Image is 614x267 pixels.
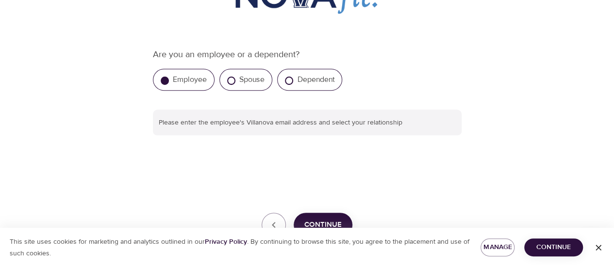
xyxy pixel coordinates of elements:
[532,241,575,253] span: Continue
[304,219,342,231] span: Continue
[297,75,334,84] label: Dependent
[239,75,265,84] label: Spouse
[294,213,352,237] button: Continue
[488,241,507,253] span: Manage
[481,238,514,256] button: Manage
[173,75,207,84] label: Employee
[205,237,247,246] a: Privacy Policy
[524,238,583,256] button: Continue
[153,48,462,61] p: Are you an employee or a dependent?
